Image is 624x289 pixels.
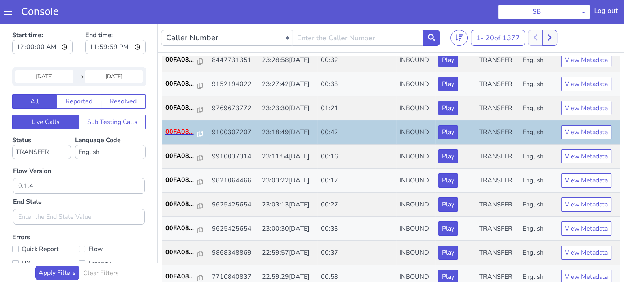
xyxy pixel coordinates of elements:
td: English [519,217,558,241]
td: INBOUND [396,73,436,97]
button: Play [438,101,458,116]
td: 9625425654 [209,193,259,217]
button: View Metadata [561,53,611,68]
button: Play [438,198,458,212]
td: English [519,97,558,121]
td: TRANSFER [476,121,519,145]
label: Flow Version [13,143,51,152]
td: 00:32 [317,24,396,49]
label: End time: [85,4,146,33]
td: 9100307207 [209,97,259,121]
button: View Metadata [561,222,611,236]
button: Live Calls [12,91,79,105]
label: Start time: [12,4,73,33]
td: English [519,121,558,145]
td: INBOUND [396,241,436,265]
td: 23:00:30[DATE] [259,193,318,217]
a: 00FA08... [165,176,206,185]
button: Play [438,126,458,140]
label: Status [12,112,71,135]
p: 00FA08... [165,79,198,89]
button: View Metadata [561,198,611,212]
td: TRANSFER [476,97,519,121]
td: 22:59:57[DATE] [259,217,318,241]
button: View Metadata [561,150,611,164]
td: 00:58 [317,241,396,265]
button: Play [438,222,458,236]
td: 9769673772 [209,73,259,97]
td: English [519,241,558,265]
td: 9910037314 [209,121,259,145]
button: Play [438,53,458,68]
td: 00:37 [317,217,396,241]
input: Start time: [12,16,73,30]
a: 00FA08... [165,55,206,65]
td: 23:11:54[DATE] [259,121,318,145]
td: INBOUND [396,49,436,73]
td: 9152194022 [209,49,259,73]
td: TRANSFER [476,24,519,49]
h6: Clear Filters [83,246,119,253]
input: Enter the Flow Version ID [13,154,145,170]
td: English [519,169,558,193]
label: Flow [79,220,146,231]
button: All [12,71,57,85]
p: 00FA08... [165,31,198,41]
td: English [519,193,558,217]
button: Play [438,246,458,260]
a: 00FA08... [165,31,206,41]
td: 9821064466 [209,145,259,169]
td: TRANSFER [476,169,519,193]
td: English [519,49,558,73]
p: 00FA08... [165,55,198,65]
button: Apply Filters [35,242,79,256]
button: Reported [56,71,101,85]
td: English [519,145,558,169]
td: INBOUND [396,97,436,121]
td: 23:23:30[DATE] [259,73,318,97]
p: 00FA08... [165,152,198,161]
td: INBOUND [396,121,436,145]
a: 00FA08... [165,200,206,209]
button: Play [438,29,458,43]
td: English [519,24,558,49]
td: 23:03:13[DATE] [259,169,318,193]
p: 00FA08... [165,103,198,113]
td: TRANSFER [476,217,519,241]
input: End time: [85,16,146,30]
td: 23:03:22[DATE] [259,145,318,169]
td: 9868348869 [209,217,259,241]
input: Enter the Caller Number [292,6,423,22]
button: Play [438,150,458,164]
td: TRANSFER [476,145,519,169]
td: 00:33 [317,193,396,217]
td: 00:27 [317,169,396,193]
label: Latency [79,234,146,245]
input: End Date [85,46,143,60]
div: Log out [594,6,618,19]
label: Quick Report [12,220,79,231]
a: 00FA08... [165,79,206,89]
button: 1- 20of 1377 [471,6,525,22]
td: English [519,73,558,97]
button: View Metadata [561,101,611,116]
td: 01:21 [317,73,396,97]
td: 23:18:49[DATE] [259,97,318,121]
td: 00:42 [317,97,396,121]
td: 00:16 [317,121,396,145]
a: 00FA08... [165,103,206,113]
input: Start Date [15,46,73,60]
label: End State [13,173,42,183]
td: INBOUND [396,193,436,217]
button: View Metadata [561,246,611,260]
a: 00FA08... [165,152,206,161]
td: 23:27:42[DATE] [259,49,318,73]
td: 8447731351 [209,24,259,49]
td: TRANSFER [476,49,519,73]
p: 00FA08... [165,176,198,185]
button: View Metadata [561,126,611,140]
td: INBOUND [396,217,436,241]
td: INBOUND [396,24,436,49]
td: TRANSFER [476,241,519,265]
a: 00FA08... [165,128,206,137]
